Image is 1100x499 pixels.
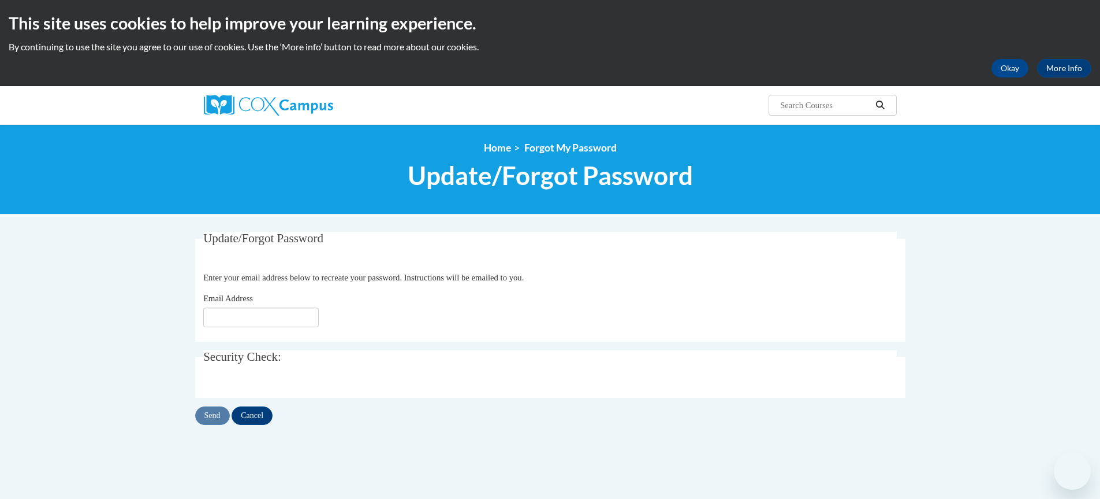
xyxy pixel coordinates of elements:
[203,231,323,245] span: Update/Forgot Password
[779,98,871,112] input: Search Courses
[1054,453,1091,490] iframe: Button to launch messaging window
[408,160,693,191] span: Update/Forgot Password
[9,12,1091,35] h2: This site uses cookies to help improve your learning experience.
[203,294,253,303] span: Email Address
[204,95,423,116] a: Cox Campus
[1037,59,1091,77] a: More Info
[9,40,1091,53] p: By continuing to use the site you agree to our use of cookies. Use the ‘More info’ button to read...
[203,308,319,327] input: Email
[203,350,281,364] span: Security Check:
[232,406,273,425] input: Cancel
[871,98,889,112] button: Search
[204,95,333,116] img: Cox Campus
[524,142,617,154] span: Forgot My Password
[203,273,524,282] span: Enter your email address below to recreate your password. Instructions will be emailed to you.
[484,142,511,154] a: Home
[991,59,1028,77] button: Okay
